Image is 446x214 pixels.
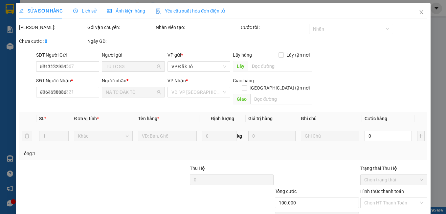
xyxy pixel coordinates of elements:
span: close [418,10,424,15]
span: SỬA ĐƠN HÀNG [19,8,63,13]
span: Ảnh kiện hàng [107,8,145,13]
div: SĐT Người Nhận [36,77,99,84]
span: Yêu cầu xuất hóa đơn điện tử [156,8,225,13]
span: edit [19,9,24,13]
input: Dọc đường [248,61,312,71]
button: delete [22,131,32,141]
span: Lấy tận nơi [284,51,312,59]
div: Trạng thái Thu Hộ [360,165,427,172]
span: Thu Hộ [190,166,205,171]
span: Định lượng [211,116,234,121]
input: Dọc đường [250,94,312,104]
div: SĐT Người Gửi [36,51,99,59]
span: Lấy [233,61,248,71]
th: Ghi chú [298,112,362,125]
span: Khác [78,131,129,141]
div: Cước rồi : [241,24,308,31]
span: Giao [233,94,250,104]
b: 0 [45,39,47,44]
span: SL [39,116,44,121]
div: Tổng: 1 [22,150,173,157]
span: VP Nhận [167,78,186,83]
span: Chọn trạng thái [364,175,423,185]
input: 0 [248,131,295,141]
span: user [156,90,161,94]
input: Tên người gửi [105,63,155,70]
span: kg [236,131,243,141]
div: Người nhận [101,77,165,84]
div: Nhân viên tạo: [155,24,239,31]
div: Gói vận chuyển: [87,24,154,31]
div: [PERSON_NAME]: [19,24,86,31]
label: Hình thức thanh toán [360,189,404,194]
div: Ngày GD: [87,38,154,45]
span: [GEOGRAPHIC_DATA] tận nơi [247,84,312,92]
span: Lịch sử [73,8,97,13]
span: Giao hàng [233,78,254,83]
span: VP Đắk Tô [171,62,226,71]
span: Lấy hàng [233,52,252,58]
button: Close [412,3,430,22]
div: VP gửi [167,51,230,59]
span: user [156,64,161,69]
span: clock-circle [73,9,78,13]
span: Tên hàng [138,116,159,121]
input: Ghi Chú [301,131,359,141]
div: Chưa cước : [19,38,86,45]
input: VD: Bàn, Ghế [138,131,197,141]
div: Người gửi [101,51,165,59]
img: icon [156,9,161,14]
span: Cước hàng [365,116,387,121]
span: Giá trị hàng [248,116,273,121]
input: Tên người nhận [105,89,155,96]
span: picture [107,9,112,13]
button: plus [417,131,424,141]
span: Đơn vị tính [74,116,99,121]
span: Tổng cước [275,189,297,194]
